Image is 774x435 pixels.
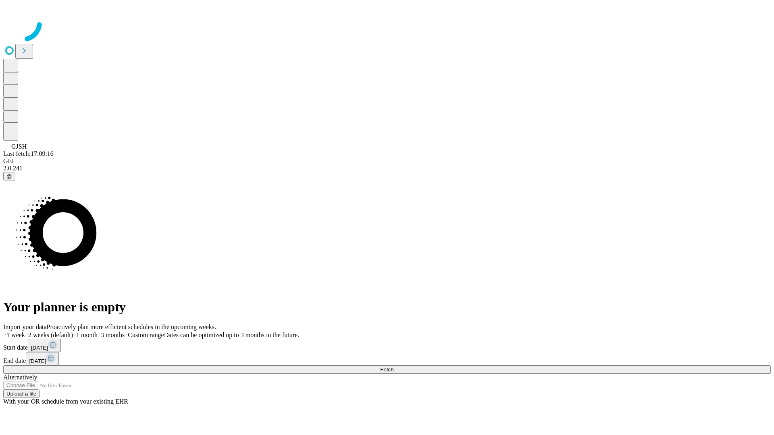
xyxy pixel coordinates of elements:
[3,398,128,405] span: With your OR schedule from your existing EHR
[3,374,37,381] span: Alternatively
[3,323,47,330] span: Import your data
[26,352,59,365] button: [DATE]
[164,331,299,338] span: Dates can be optimized up to 3 months in the future.
[128,331,164,338] span: Custom range
[6,331,25,338] span: 1 week
[76,331,98,338] span: 1 month
[11,143,27,150] span: GJSH
[31,345,48,351] span: [DATE]
[3,300,771,315] h1: Your planner is empty
[3,352,771,365] div: End date
[3,165,771,172] div: 2.0.241
[28,339,61,352] button: [DATE]
[6,173,12,179] span: @
[3,365,771,374] button: Fetch
[47,323,216,330] span: Proactively plan more efficient schedules in the upcoming weeks.
[3,339,771,352] div: Start date
[29,358,46,364] span: [DATE]
[28,331,73,338] span: 2 weeks (default)
[3,157,771,165] div: GEI
[3,172,15,180] button: @
[3,150,54,157] span: Last fetch: 17:09:16
[3,389,40,398] button: Upload a file
[101,331,125,338] span: 3 months
[380,367,393,373] span: Fetch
